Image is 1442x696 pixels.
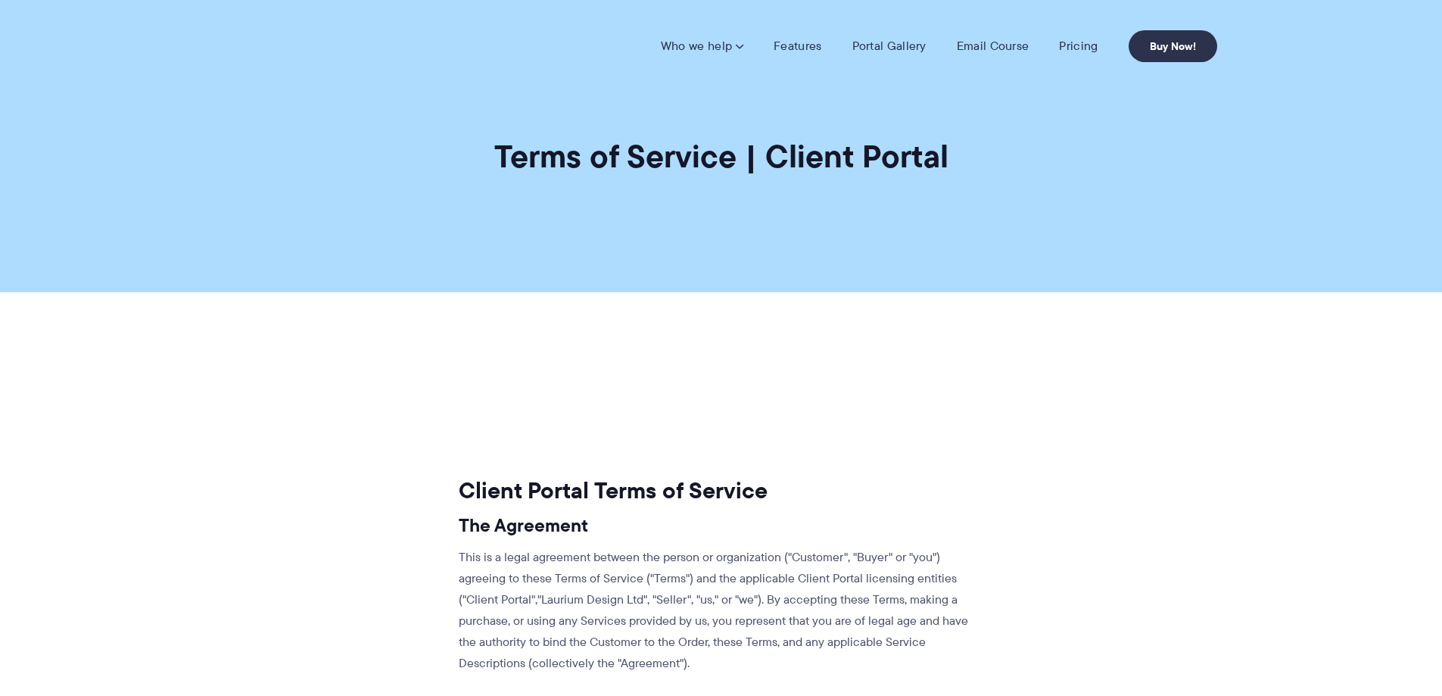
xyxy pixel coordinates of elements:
[1129,30,1217,62] a: Buy Now!
[661,39,743,54] a: Who we help
[459,476,974,505] h2: Client Portal Terms of Service
[852,39,927,54] a: Portal Gallery
[459,514,974,537] h3: The Agreement
[957,39,1029,54] a: Email Course
[1059,39,1098,54] a: Pricing
[494,136,948,176] h1: Terms of Service | Client Portal
[774,39,821,54] a: Features
[459,547,974,674] p: This is a legal agreement between the person or organization ("Customer", "Buyer" or "you") agree...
